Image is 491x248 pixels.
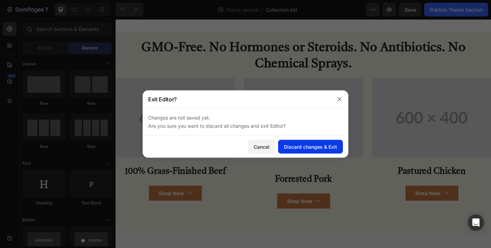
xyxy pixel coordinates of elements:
[141,65,271,151] img: Alt Image
[318,182,375,199] a: Shop Now
[5,160,125,174] h2: 100% Grass-Finished Beef
[47,187,75,195] div: Shop Now
[248,140,275,154] button: Cancel
[188,195,216,203] div: Shop Now
[328,187,356,195] div: Shop Now
[254,143,270,150] div: Cancel
[148,95,177,103] p: Exit Editor?
[5,22,406,59] h2: GMO-Free. No Hormones or Steroids. No Antibiotics. No Chemical Sprays.
[148,114,343,130] p: Changes are not saved yet. Are you sure you want to discard all changes and exit Editor?
[141,169,271,182] h2: Forrested Pork
[284,143,337,150] div: Discard changes & Exit
[287,160,406,174] h2: Pastured Chicken
[177,191,235,207] a: Shop Now
[281,65,411,151] img: Alt Image
[468,214,484,231] div: Open Intercom Messenger
[36,182,94,199] a: Shop Now
[278,140,343,154] button: Discard changes & Exit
